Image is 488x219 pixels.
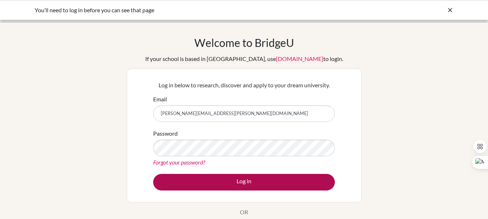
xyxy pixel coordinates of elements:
h1: Welcome to BridgeU [194,36,294,49]
a: Forgot your password? [153,159,205,166]
button: Log in [153,174,335,190]
div: You’ll need to log in before you can see that page [35,6,345,14]
p: Log in below to research, discover and apply to your dream university. [153,81,335,89]
label: Password [153,129,178,138]
p: OR [240,208,248,216]
div: If your school is based in [GEOGRAPHIC_DATA], use to login. [145,54,343,63]
a: [DOMAIN_NAME] [276,55,323,62]
label: Email [153,95,167,104]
